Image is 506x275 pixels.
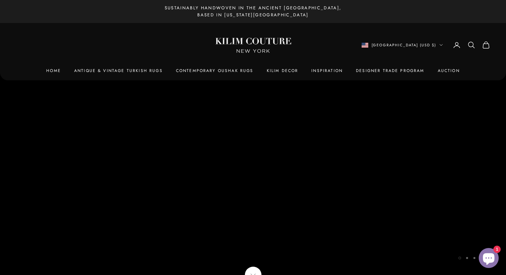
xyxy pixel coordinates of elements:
[356,67,424,74] a: Designer Trade Program
[160,4,346,19] p: Sustainably Handwoven in the Ancient [GEOGRAPHIC_DATA], Based in [US_STATE][GEOGRAPHIC_DATA]
[438,67,460,74] a: Auction
[46,67,61,74] a: Home
[362,42,443,48] button: Change country or currency
[362,41,490,49] nav: Secondary navigation
[267,67,298,74] summary: Kilim Decor
[74,67,163,74] a: Antique & Vintage Turkish Rugs
[16,67,490,74] nav: Primary navigation
[176,67,253,74] a: Contemporary Oushak Rugs
[311,67,343,74] a: Inspiration
[372,42,436,48] span: [GEOGRAPHIC_DATA] (USD $)
[362,43,368,48] img: United States
[477,248,501,270] inbox-online-store-chat: Shopify online store chat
